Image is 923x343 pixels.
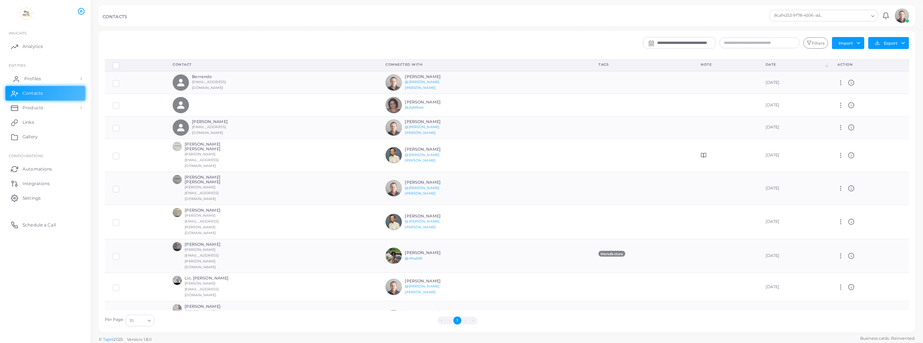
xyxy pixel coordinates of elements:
[185,304,245,309] h6: [PERSON_NAME]
[766,62,825,67] div: Date
[9,154,43,158] span: Configurations
[769,10,878,21] div: Search for option
[192,125,226,135] small: [EMAIL_ADDRESS][DOMAIN_NAME]
[860,335,915,342] span: Business cards. Reinvented.
[22,43,43,50] span: Analytics
[103,14,127,19] h5: CONTACTS
[827,12,868,20] input: Search for option
[405,219,440,229] a: @[PERSON_NAME].[PERSON_NAME]
[103,337,114,342] a: Tapni
[5,86,85,101] a: Contacts
[405,125,440,135] a: @[PERSON_NAME].[PERSON_NAME]
[9,31,26,35] span: INSIGHTS
[405,119,458,124] h6: [PERSON_NAME]
[173,304,182,313] img: avatar
[386,310,402,326] img: avatar
[893,8,911,23] a: avatar
[22,134,38,140] span: Gallery
[185,142,245,151] h6: [PERSON_NAME] [PERSON_NAME]
[22,195,41,201] span: Settings
[386,62,582,67] div: Connected With
[185,175,245,184] h6: [PERSON_NAME] [PERSON_NAME]
[405,279,458,283] h6: [PERSON_NAME]
[185,213,219,235] small: [PERSON_NAME][EMAIL_ADDRESS][PERSON_NAME][DOMAIN_NAME]
[766,102,822,108] div: [DATE]
[386,248,402,264] img: avatar
[766,284,822,290] div: [DATE]
[114,336,123,343] span: 2025
[24,75,41,82] span: Profiles
[405,284,440,294] a: @[PERSON_NAME].[PERSON_NAME]
[185,310,219,331] small: [PERSON_NAME] [PERSON_NAME][EMAIL_ADDRESS][DOMAIN_NAME]
[386,74,402,91] img: avatar
[22,90,43,97] span: Contacts
[185,208,245,213] h6: [PERSON_NAME]
[766,253,822,259] div: [DATE]
[5,130,85,144] a: Gallery
[173,62,370,67] div: Contact
[405,80,440,90] a: @[PERSON_NAME].[PERSON_NAME]
[405,74,458,79] h6: [PERSON_NAME]
[22,222,56,228] span: Schedule a Call
[173,276,182,285] a: avatar
[773,12,826,19] span: 8caf4253-9f78-4506-ad4d-1225d6471c60
[185,248,219,269] small: [PERSON_NAME][EMAIL_ADDRESS][PERSON_NAME][DOMAIN_NAME]
[386,180,402,196] img: avatar
[5,162,85,176] a: Automations
[125,315,154,326] div: Search for option
[5,191,85,205] a: Settings
[405,186,440,196] a: @[PERSON_NAME].[PERSON_NAME]
[405,100,458,105] h6: [PERSON_NAME]
[22,119,34,126] span: Links
[405,180,458,185] h6: [PERSON_NAME]
[185,242,245,247] h6: [PERSON_NAME]
[386,119,402,136] img: avatar
[386,97,402,113] img: avatar
[766,152,822,158] div: [DATE]
[837,62,901,67] div: action
[405,256,423,260] a: @vfnu0d1i
[22,105,43,111] span: Products
[192,119,245,124] h6: [PERSON_NAME]
[453,317,461,324] button: Go to page 1
[766,219,822,225] div: [DATE]
[173,208,182,217] img: avatar
[7,7,47,20] img: logo
[5,217,85,232] a: Schedule a Call
[185,152,219,168] small: [PERSON_NAME][EMAIL_ADDRESS][DOMAIN_NAME]
[5,39,85,54] a: Analytics
[185,281,219,297] small: [PERSON_NAME][EMAIL_ADDRESS][DOMAIN_NAME]
[386,214,402,230] img: avatar
[173,242,182,251] img: avatar
[173,175,182,184] img: avatar
[192,80,226,90] small: [EMAIL_ADDRESS][DOMAIN_NAME]
[766,80,822,86] div: [DATE]
[405,214,458,219] h6: [PERSON_NAME]
[766,124,822,130] div: [DATE]
[22,180,50,187] span: Integrations
[156,317,758,324] ul: Pagination
[405,147,458,152] h6: [PERSON_NAME]
[9,63,26,68] span: ENTITIES
[598,251,625,257] span: Manufactura
[5,72,85,86] a: Profiles
[5,101,85,115] a: Products
[176,78,186,87] svg: person fill
[105,317,124,323] label: Per Page
[134,317,145,324] input: Search for option
[405,153,440,163] a: @[PERSON_NAME].[PERSON_NAME]
[185,185,219,201] small: [PERSON_NAME][EMAIL_ADDRESS][DOMAIN_NAME]
[5,176,85,191] a: Integrations
[22,166,52,172] span: Automations
[405,250,458,255] h6: [PERSON_NAME]
[598,62,685,67] div: Tags
[386,279,402,295] img: avatar
[5,115,85,130] a: Links
[173,142,182,151] img: avatar
[895,8,909,23] img: avatar
[176,100,186,110] svg: person fill
[99,336,152,343] span: ©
